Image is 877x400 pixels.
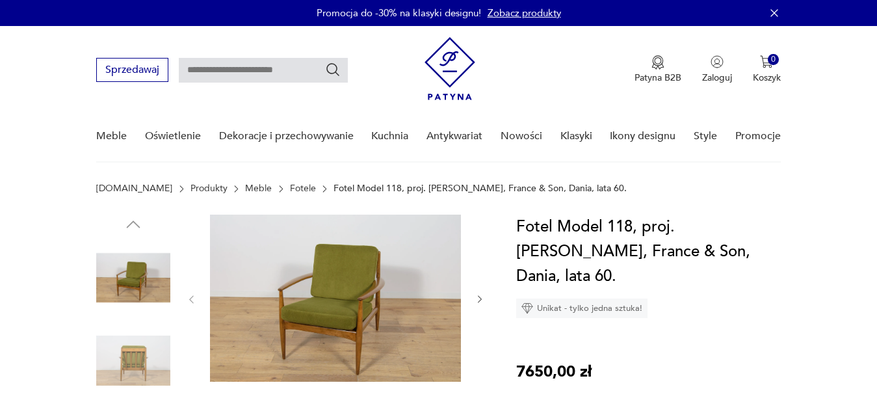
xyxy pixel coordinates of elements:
a: Produkty [190,183,228,194]
p: 7650,00 zł [516,360,592,384]
a: Oświetlenie [145,111,201,161]
a: [DOMAIN_NAME] [96,183,172,194]
a: Kuchnia [371,111,408,161]
img: Ikona diamentu [521,302,533,314]
a: Style [694,111,717,161]
p: Koszyk [753,72,781,84]
a: Fotele [290,183,316,194]
button: 0Koszyk [753,55,781,84]
div: Unikat - tylko jedna sztuka! [516,299,648,318]
p: Zaloguj [702,72,732,84]
div: 0 [768,54,779,65]
a: Ikony designu [610,111,675,161]
a: Ikona medaluPatyna B2B [635,55,681,84]
p: Fotel Model 118, proj. [PERSON_NAME], France & Son, Dania, lata 60. [334,183,627,194]
img: Zdjęcie produktu Fotel Model 118, proj. Grete Jalk, France & Son, Dania, lata 60. [96,241,170,315]
img: Ikona medalu [651,55,664,70]
a: Nowości [501,111,542,161]
p: Patyna B2B [635,72,681,84]
button: Sprzedawaj [96,58,168,82]
a: Meble [245,183,272,194]
a: Klasyki [560,111,592,161]
a: Zobacz produkty [488,7,561,20]
button: Zaloguj [702,55,732,84]
a: Dekoracje i przechowywanie [219,111,354,161]
img: Zdjęcie produktu Fotel Model 118, proj. Grete Jalk, France & Son, Dania, lata 60. [96,324,170,398]
a: Antykwariat [426,111,482,161]
h1: Fotel Model 118, proj. [PERSON_NAME], France & Son, Dania, lata 60. [516,215,790,289]
p: Promocja do -30% na klasyki designu! [317,7,481,20]
img: Ikona koszyka [760,55,773,68]
img: Ikonka użytkownika [711,55,724,68]
button: Patyna B2B [635,55,681,84]
a: Meble [96,111,127,161]
button: Szukaj [325,62,341,77]
img: Patyna - sklep z meblami i dekoracjami vintage [425,37,475,100]
a: Sprzedawaj [96,66,168,75]
img: Zdjęcie produktu Fotel Model 118, proj. Grete Jalk, France & Son, Dania, lata 60. [210,215,461,382]
a: Promocje [735,111,781,161]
